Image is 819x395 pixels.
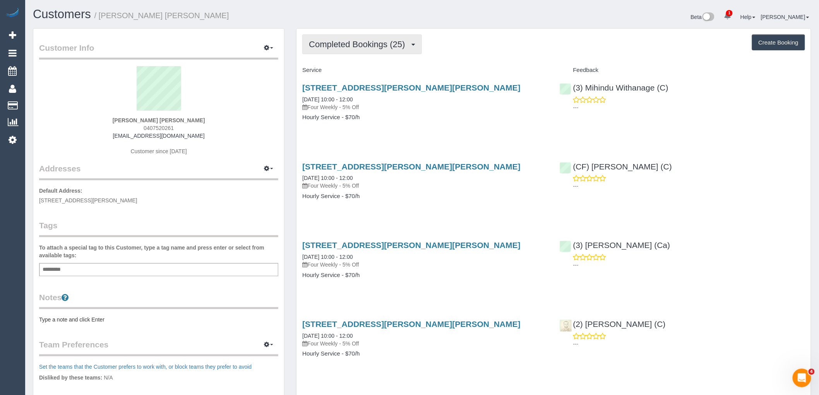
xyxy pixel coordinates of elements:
[39,316,278,323] pre: Type a note and click Enter
[39,244,278,259] label: To attach a special tag to this Customer, type a tag name and press enter or select from availabl...
[144,125,174,131] span: 0407520261
[302,182,548,190] p: Four Weekly - 5% Off
[560,320,572,332] img: (2) Uzair Saleem (C)
[33,7,91,21] a: Customers
[302,175,353,181] a: [DATE] 10:00 - 12:00
[302,103,548,111] p: Four Weekly - 5% Off
[39,339,278,356] legend: Team Preferences
[726,10,733,16] span: 1
[104,374,113,381] span: N/A
[302,261,548,268] p: Four Weekly - 5% Off
[302,162,521,171] a: [STREET_ADDRESS][PERSON_NAME][PERSON_NAME]
[573,182,805,190] p: ---
[302,272,548,279] h4: Hourly Service - $70/h
[113,133,205,139] a: [EMAIL_ADDRESS][DOMAIN_NAME]
[39,220,278,237] legend: Tags
[302,83,521,92] a: [STREET_ADDRESS][PERSON_NAME][PERSON_NAME]
[302,254,353,260] a: [DATE] 10:00 - 12:00
[302,340,548,347] p: Four Weekly - 5% Off
[691,14,715,20] a: Beta
[39,292,278,309] legend: Notes
[573,340,805,348] p: ---
[39,187,82,195] label: Default Address:
[573,104,805,111] p: ---
[113,117,205,123] strong: [PERSON_NAME] [PERSON_NAME]
[302,241,521,250] a: [STREET_ADDRESS][PERSON_NAME][PERSON_NAME]
[740,14,756,20] a: Help
[302,96,353,103] a: [DATE] 10:00 - 12:00
[560,83,668,92] a: (3) Mihindu Withanage (C)
[560,320,666,328] a: (2) [PERSON_NAME] (C)
[302,333,353,339] a: [DATE] 10:00 - 12:00
[573,261,805,269] p: ---
[302,351,548,357] h4: Hourly Service - $70/h
[793,369,811,387] iframe: Intercom live chat
[39,364,252,370] a: Set the teams that the Customer prefers to work with, or block teams they prefer to avoid
[302,114,548,121] h4: Hourly Service - $70/h
[560,241,670,250] a: (3) [PERSON_NAME] (Ca)
[702,12,714,22] img: New interface
[39,42,278,60] legend: Customer Info
[302,193,548,200] h4: Hourly Service - $70/h
[39,197,137,203] span: [STREET_ADDRESS][PERSON_NAME]
[560,67,805,74] h4: Feedback
[131,148,187,154] span: Customer since [DATE]
[752,34,805,51] button: Create Booking
[302,34,421,54] button: Completed Bookings (25)
[302,320,521,328] a: [STREET_ADDRESS][PERSON_NAME][PERSON_NAME]
[720,8,735,25] a: 1
[5,8,20,19] img: Automaid Logo
[560,162,672,171] a: (CF) [PERSON_NAME] (C)
[302,67,548,74] h4: Service
[94,11,229,20] small: / [PERSON_NAME] [PERSON_NAME]
[39,374,102,381] label: Disliked by these teams:
[309,39,409,49] span: Completed Bookings (25)
[809,369,815,375] span: 4
[761,14,809,20] a: [PERSON_NAME]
